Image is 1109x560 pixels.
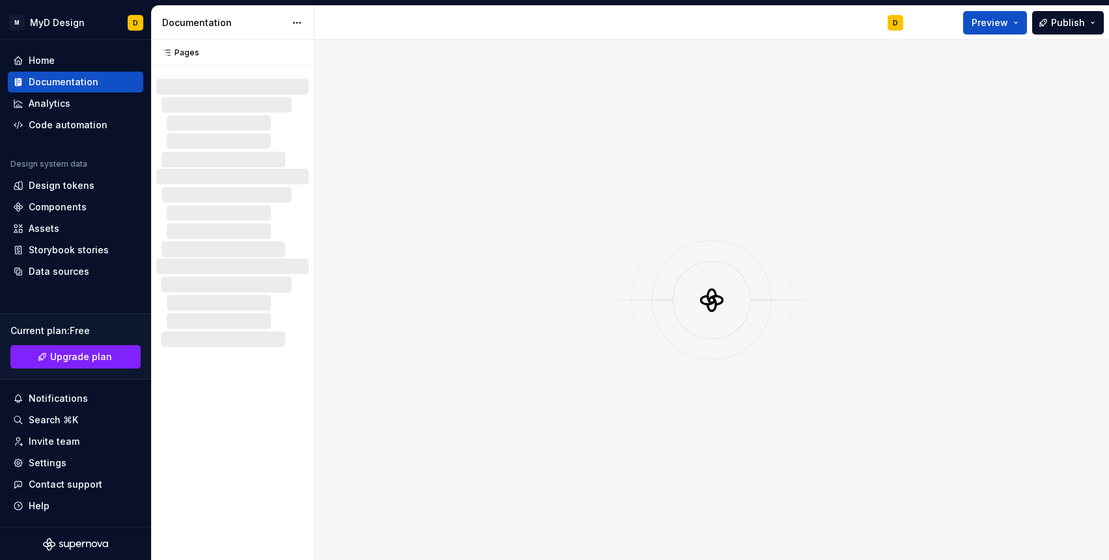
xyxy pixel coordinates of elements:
button: Search ⌘K [8,410,143,430]
div: D [893,18,898,28]
span: Preview [972,16,1008,29]
a: Settings [8,453,143,473]
button: Preview [963,11,1027,35]
a: Data sources [8,261,143,282]
div: Design tokens [29,179,94,192]
span: Upgrade plan [50,350,112,363]
button: Help [8,496,143,516]
a: Upgrade plan [10,345,141,369]
div: Pages [156,48,199,58]
div: Documentation [29,76,98,89]
div: M [9,15,25,31]
a: Analytics [8,93,143,114]
button: Publish [1032,11,1104,35]
div: MyD Design [30,16,85,29]
div: Notifications [29,392,88,405]
a: Home [8,50,143,71]
div: Design system data [10,159,87,169]
div: D [133,18,138,28]
div: Storybook stories [29,244,109,257]
a: Assets [8,218,143,239]
a: Documentation [8,72,143,92]
button: Notifications [8,388,143,409]
div: Documentation [162,16,285,29]
span: Publish [1051,16,1085,29]
svg: Supernova Logo [43,538,108,551]
a: Invite team [8,431,143,452]
div: Settings [29,456,66,469]
div: Current plan : Free [10,324,141,337]
div: Analytics [29,97,70,110]
button: MMyD DesignD [3,8,148,36]
div: Contact support [29,478,102,491]
a: Code automation [8,115,143,135]
div: Assets [29,222,59,235]
div: Components [29,201,87,214]
div: Help [29,499,49,512]
div: Home [29,54,55,67]
a: Components [8,197,143,217]
a: Design tokens [8,175,143,196]
div: Invite team [29,435,79,448]
a: Storybook stories [8,240,143,260]
button: Contact support [8,474,143,495]
div: Search ⌘K [29,413,78,427]
div: Data sources [29,265,89,278]
div: Code automation [29,119,107,132]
